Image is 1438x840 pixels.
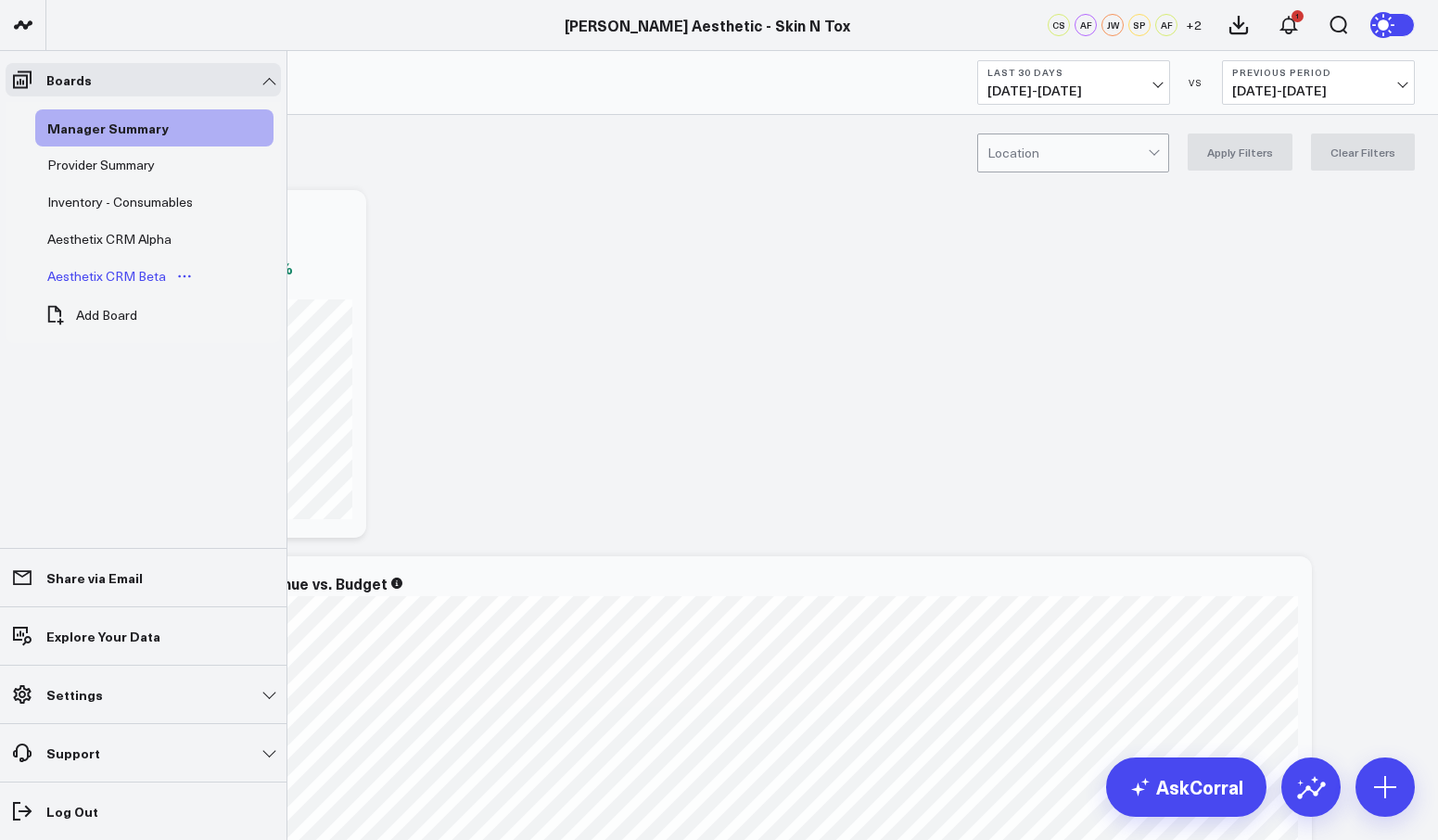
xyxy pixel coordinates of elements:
[1188,134,1292,171] button: Apply Filters
[1101,14,1124,36] div: JW
[76,308,137,323] span: Add Board
[1222,60,1415,105] button: Previous Period[DATE]-[DATE]
[43,117,173,139] div: Manager Summary
[977,60,1170,105] button: Last 30 Days[DATE]-[DATE]
[1186,19,1202,32] span: + 2
[43,191,197,213] div: Inventory - Consumables
[43,154,159,176] div: Provider Summary
[1292,10,1304,22] div: 1
[35,146,195,184] a: Provider SummaryOpen board menu
[1075,14,1097,36] div: AF
[35,295,146,336] button: Add Board
[6,795,281,828] a: Log Out
[1182,14,1204,36] button: +2
[1128,14,1151,36] div: SP
[1179,77,1213,88] div: VS
[1155,14,1177,36] div: AF
[35,221,211,258] a: Aesthetix CRM AlphaOpen board menu
[46,804,98,819] p: Log Out
[46,629,160,643] p: Explore Your Data
[46,745,100,760] p: Support
[987,67,1160,78] b: Last 30 Days
[987,83,1160,98] span: [DATE] - [DATE]
[46,570,143,585] p: Share via Email
[1232,67,1405,78] b: Previous Period
[1311,134,1415,171] button: Clear Filters
[43,265,171,287] div: Aesthetix CRM Beta
[1048,14,1070,36] div: CS
[171,269,198,284] button: Open board menu
[35,109,209,146] a: Manager SummaryOpen board menu
[1232,83,1405,98] span: [DATE] - [DATE]
[46,72,92,87] p: Boards
[1106,757,1266,817] a: AskCorral
[565,15,850,35] a: [PERSON_NAME] Aesthetic - Skin N Tox
[46,687,103,702] p: Settings
[35,184,233,221] a: Inventory - ConsumablesOpen board menu
[35,258,206,295] a: Aesthetix CRM BetaOpen board menu
[43,228,176,250] div: Aesthetix CRM Alpha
